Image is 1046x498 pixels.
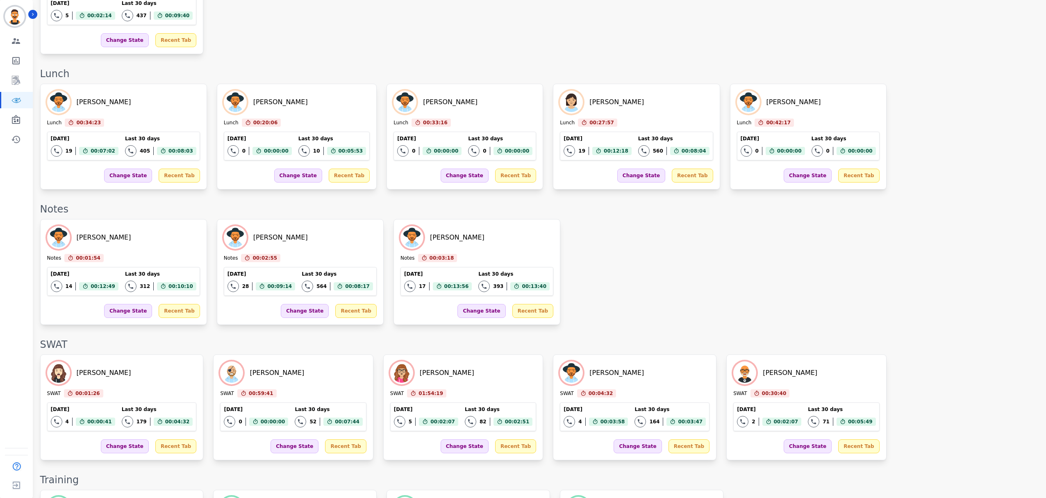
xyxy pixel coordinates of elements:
span: 00:09:40 [165,11,190,20]
div: Last 30 days [122,406,193,413]
div: Change State [104,304,152,318]
div: [PERSON_NAME] [763,368,817,378]
div: 437 [136,12,147,19]
span: 00:00:00 [261,418,285,426]
span: 00:00:00 [505,147,530,155]
img: Avatar [47,361,70,384]
div: 14 [66,283,73,290]
div: Notes [40,203,1038,216]
div: Last 30 days [125,135,196,142]
div: Recent Tab [495,439,536,453]
span: 00:04:32 [589,389,613,397]
img: Avatar [737,91,760,114]
div: [PERSON_NAME] [766,97,821,107]
span: 00:27:57 [589,119,614,127]
div: Change State [101,439,149,453]
div: 28 [242,283,249,290]
div: Change State [101,33,149,47]
div: 405 [140,148,150,154]
div: Last 30 days [125,271,196,277]
span: 00:01:26 [75,389,100,397]
span: 00:01:54 [76,254,100,262]
div: 0 [239,418,242,425]
div: 4 [578,418,582,425]
div: 179 [136,418,147,425]
div: Recent Tab [838,169,879,183]
span: 00:03:18 [430,254,454,262]
span: 00:03:47 [678,418,703,426]
span: 00:02:51 [505,418,530,426]
div: Change State [784,439,832,453]
div: [DATE] [404,271,472,277]
div: [DATE] [227,135,292,142]
div: 10 [313,148,320,154]
div: Change State [457,304,505,318]
div: 19 [66,148,73,154]
div: Lunch [224,119,239,127]
div: 2 [752,418,755,425]
div: Change State [617,169,665,183]
div: [PERSON_NAME] [430,233,484,242]
div: Change State [271,439,318,453]
div: [DATE] [224,406,288,413]
div: 393 [493,283,503,290]
div: Last 30 days [634,406,706,413]
div: Last 30 days [465,406,532,413]
span: 00:07:44 [335,418,359,426]
div: [DATE] [394,406,458,413]
div: [PERSON_NAME] [77,368,131,378]
img: Avatar [393,91,416,114]
img: Avatar [733,361,756,384]
span: 00:00:41 [87,418,112,426]
div: 5 [409,418,412,425]
span: 00:08:03 [168,147,193,155]
div: [PERSON_NAME] [77,233,131,242]
div: Recent Tab [155,33,196,47]
div: Last 30 days [295,406,362,413]
div: SWAT [733,390,747,397]
div: Last 30 days [638,135,709,142]
div: SWAT [220,390,234,397]
div: 82 [480,418,487,425]
div: Last 30 days [812,135,876,142]
span: 00:33:16 [423,119,448,127]
span: 00:10:10 [168,282,193,290]
img: Avatar [47,226,70,249]
span: 00:30:40 [762,389,787,397]
div: 0 [826,148,830,154]
div: Recent Tab [495,169,536,183]
span: 00:13:40 [522,282,546,290]
span: 00:34:23 [76,119,101,127]
div: [PERSON_NAME] [250,368,304,378]
div: [DATE] [51,135,118,142]
div: Change State [784,169,832,183]
span: 00:00:00 [434,147,459,155]
span: 00:00:00 [777,147,802,155]
div: Last 30 days [478,271,550,277]
div: SWAT [390,390,404,397]
div: SWAT [47,390,61,397]
div: Change State [281,304,329,318]
div: Lunch [560,119,575,127]
div: 0 [242,148,246,154]
div: Lunch [47,119,62,127]
div: Recent Tab [159,169,200,183]
div: Lunch [737,119,752,127]
div: 312 [140,283,150,290]
div: [DATE] [737,406,801,413]
div: [DATE] [227,271,295,277]
div: Recent Tab [838,439,879,453]
span: 00:13:56 [444,282,469,290]
div: [PERSON_NAME] [589,97,644,107]
div: Last 30 days [298,135,366,142]
span: 00:08:04 [682,147,706,155]
img: Avatar [400,226,423,249]
span: 00:05:49 [848,418,873,426]
img: Avatar [390,361,413,384]
div: 0 [755,148,759,154]
span: 00:59:41 [249,389,273,397]
div: Change State [441,169,489,183]
div: Recent Tab [329,169,370,183]
div: Last 30 days [808,406,875,413]
div: 164 [649,418,659,425]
